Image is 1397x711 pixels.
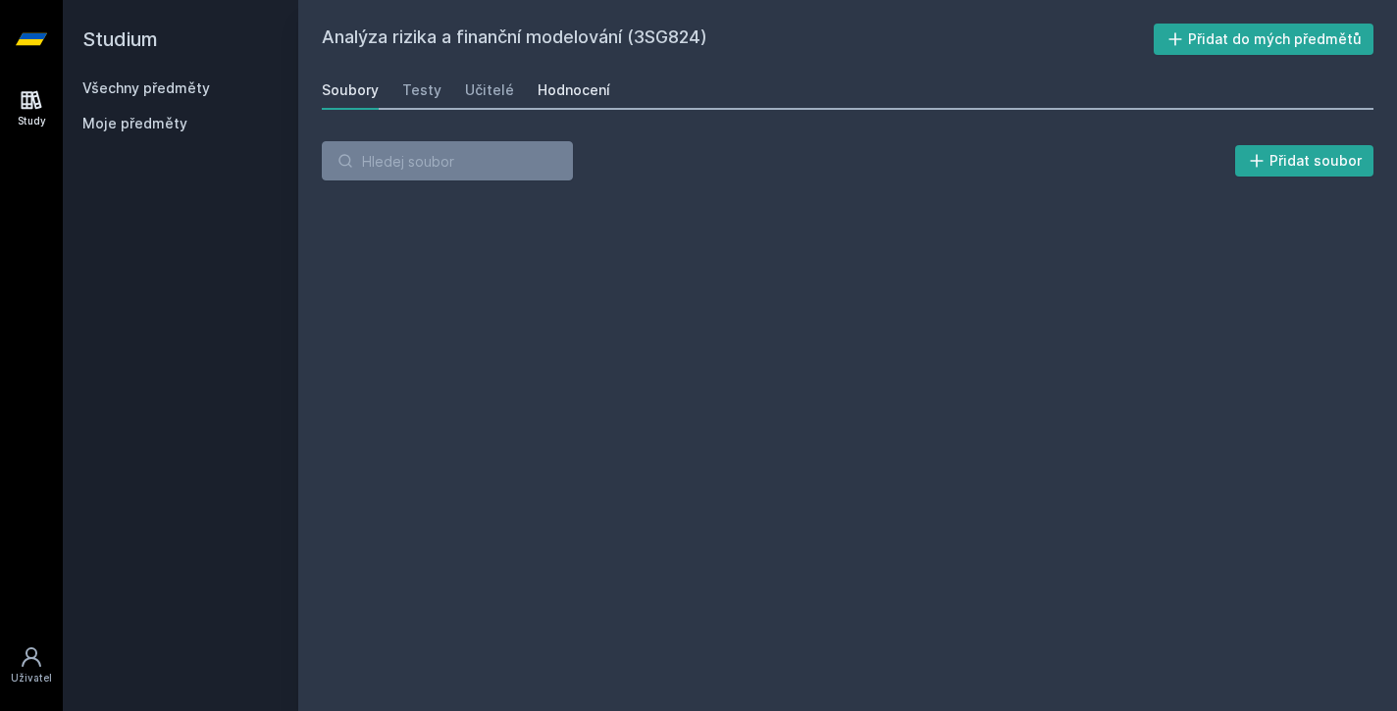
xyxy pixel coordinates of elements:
[82,114,187,133] span: Moje předměty
[322,71,379,110] a: Soubory
[402,80,441,100] div: Testy
[538,71,610,110] a: Hodnocení
[402,71,441,110] a: Testy
[465,80,514,100] div: Učitelé
[4,78,59,138] a: Study
[11,671,52,686] div: Uživatel
[18,114,46,128] div: Study
[4,635,59,695] a: Uživatel
[322,24,1154,55] h2: Analýza rizika a finanční modelování (3SG824)
[1154,24,1374,55] button: Přidat do mých předmětů
[1235,145,1374,177] button: Přidat soubor
[538,80,610,100] div: Hodnocení
[82,79,210,96] a: Všechny předměty
[322,141,573,180] input: Hledej soubor
[322,80,379,100] div: Soubory
[465,71,514,110] a: Učitelé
